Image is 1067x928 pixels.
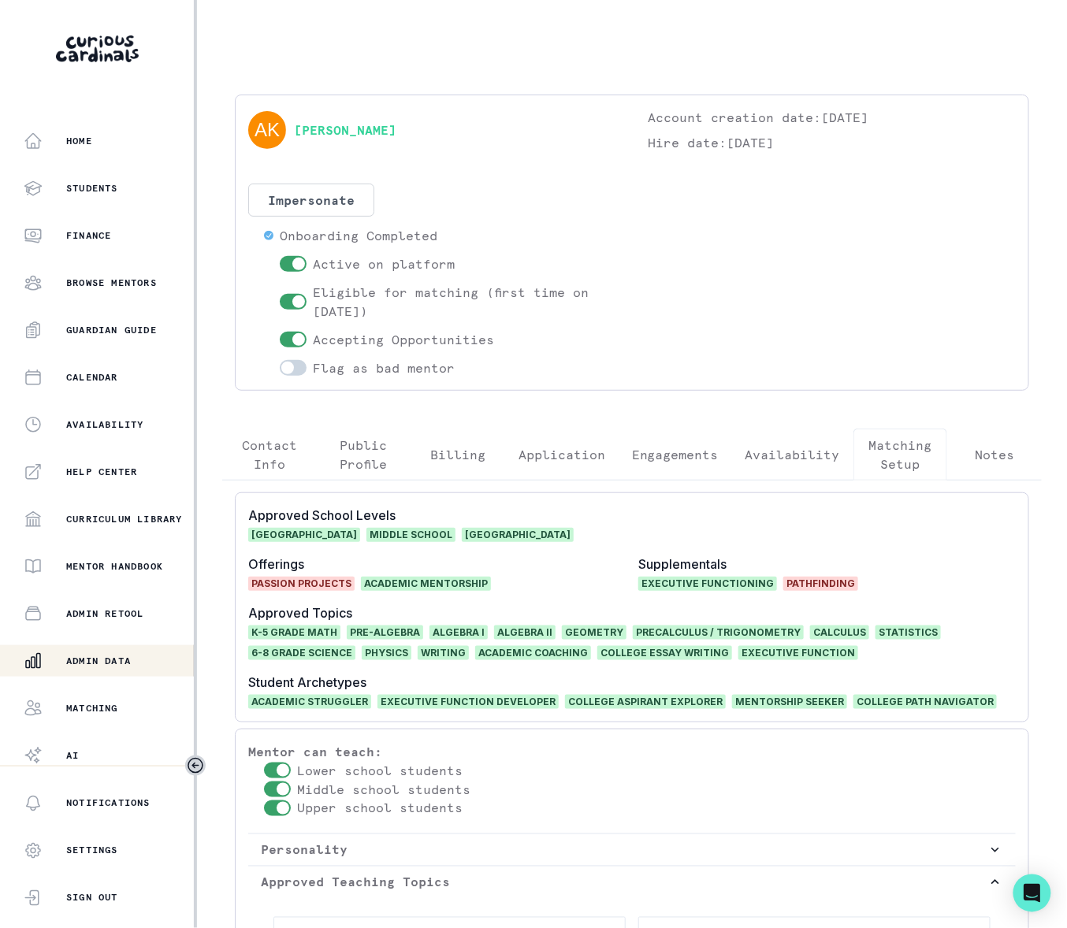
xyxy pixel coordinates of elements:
[261,841,987,859] p: Personality
[248,184,374,217] button: Impersonate
[66,182,118,195] p: Students
[66,655,131,667] p: Admin Data
[66,229,111,242] p: Finance
[648,133,1016,152] p: Hire date: [DATE]
[297,799,463,818] p: Upper school students
[366,528,455,542] span: Middle School
[66,607,143,620] p: Admin Retool
[562,625,626,640] span: Geometry
[430,445,485,464] p: Billing
[185,755,206,776] button: Toggle sidebar
[638,577,777,591] span: Executive Functioning
[236,436,303,473] p: Contact Info
[330,436,398,473] p: Public Profile
[313,330,494,349] p: Accepting Opportunities
[475,646,591,660] span: Academic Coaching
[66,892,118,904] p: Sign Out
[56,35,139,62] img: Curious Cardinals Logo
[66,324,157,336] p: Guardian Guide
[738,646,858,660] span: Executive Function
[66,418,143,431] p: Availability
[732,695,847,709] span: MENTORSHIP SEEKER
[66,371,118,384] p: Calendar
[297,761,463,780] p: Lower school students
[638,555,1016,574] p: Supplementals
[248,506,626,525] p: Approved School Levels
[66,277,157,289] p: Browse Mentors
[66,513,183,525] p: Curriculum Library
[418,646,469,660] span: Writing
[66,135,92,147] p: Home
[66,844,118,857] p: Settings
[519,445,605,464] p: Application
[597,646,732,660] span: College Essay Writing
[248,625,340,640] span: K-5 Grade Math
[248,867,1016,898] button: Approved Teaching Topics
[362,646,411,660] span: Physics
[745,445,840,464] p: Availability
[361,577,491,591] span: Academic Mentorship
[248,528,360,542] span: [GEOGRAPHIC_DATA]
[810,625,869,640] span: Calculus
[261,873,987,892] p: Approved Teaching Topics
[248,673,1016,692] p: Student Archetypes
[66,560,163,573] p: Mentor Handbook
[632,445,719,464] p: Engagements
[248,695,371,709] span: ACADEMIC STRUGGLER
[248,577,355,591] span: Passion Projects
[565,695,726,709] span: COLLEGE ASPIRANT EXPLORER
[248,111,286,149] img: svg
[66,466,137,478] p: Help Center
[248,555,626,574] p: Offerings
[66,797,151,810] p: Notifications
[648,108,1016,127] p: Account creation date: [DATE]
[867,436,935,473] p: Matching Setup
[313,283,616,321] p: Eligible for matching (first time on [DATE])
[66,749,79,762] p: AI
[248,646,355,660] span: 6-8 Grade Science
[783,577,858,591] span: Pathfinding
[248,834,1016,866] button: Personality
[1013,874,1051,912] div: Open Intercom Messenger
[853,695,997,709] span: COLLEGE PATH NAVIGATOR
[297,780,470,799] p: Middle school students
[975,445,1014,464] p: Notes
[248,742,1016,761] p: Mentor can teach:
[313,254,455,273] p: Active on platform
[66,702,118,715] p: Matching
[280,226,437,245] p: Onboarding Completed
[876,625,941,640] span: Statistics
[377,695,559,709] span: EXECUTIVE FUNCTION DEVELOPER
[347,625,423,640] span: Pre-Algebra
[494,625,556,640] span: Algebra II
[633,625,804,640] span: Precalculus / Trigonometry
[294,121,396,139] a: [PERSON_NAME]
[248,603,1016,622] p: Approved Topics
[429,625,488,640] span: Algebra I
[313,358,455,377] p: Flag as bad mentor
[462,528,574,542] span: [GEOGRAPHIC_DATA]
